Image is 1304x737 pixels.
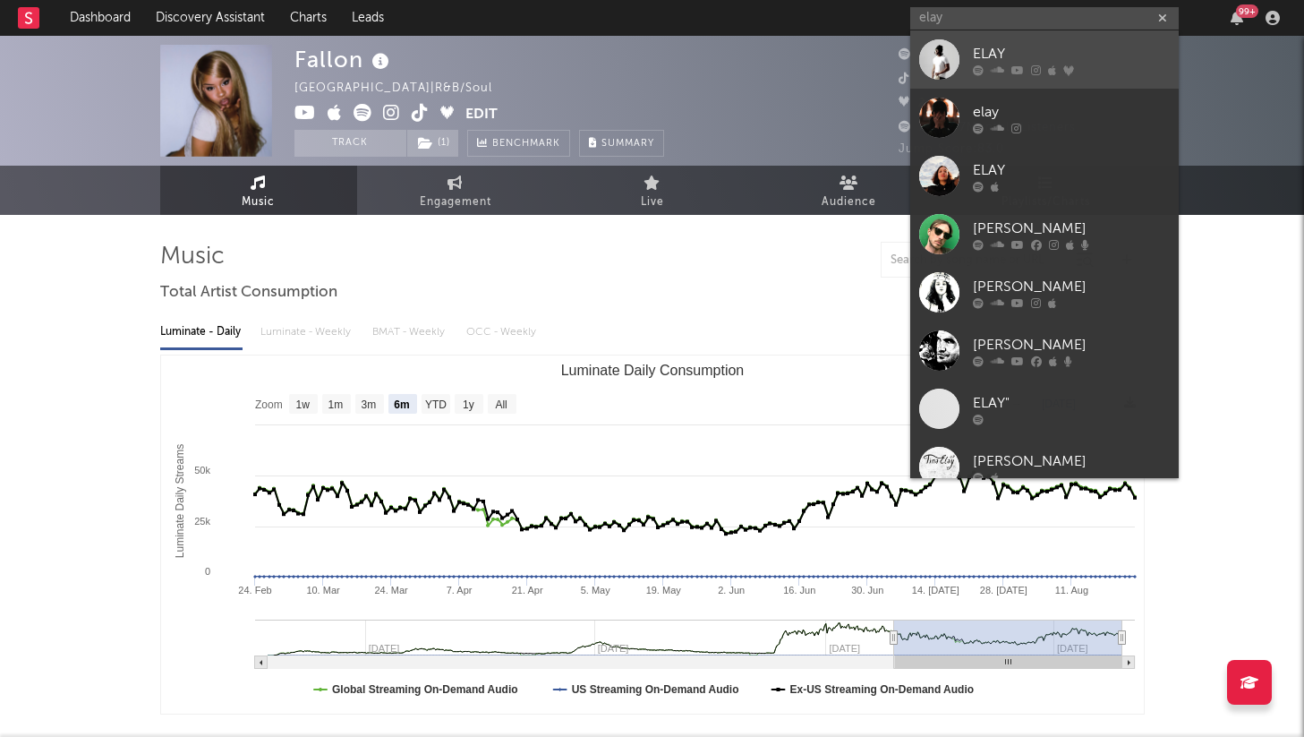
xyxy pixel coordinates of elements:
div: ELAY" [973,392,1170,414]
text: 50k [194,465,210,476]
span: Jump Score: 83.0 [899,143,1004,155]
div: Fallon [294,45,394,74]
div: [GEOGRAPHIC_DATA] | R&B/Soul [294,78,513,99]
a: ELAY [910,30,1179,89]
text: 30. Jun [851,585,883,596]
a: Music [160,166,357,215]
div: 99 + [1236,4,1258,18]
span: Audience [822,192,876,213]
div: ELAY [973,159,1170,181]
button: Track [294,130,406,157]
text: 2. Jun [718,585,745,596]
a: Benchmark [467,130,570,157]
text: 21. Apr [511,585,542,596]
a: [PERSON_NAME] [910,321,1179,380]
text: 7. Apr [446,585,472,596]
input: Search by song name or URL [882,253,1070,268]
span: 263 877 Monthly Listeners [899,122,1076,133]
text: 24. Mar [374,585,408,596]
span: Music [242,192,275,213]
button: Edit [465,104,498,126]
text: 3m [361,398,376,411]
div: [PERSON_NAME] [973,334,1170,356]
text: 16. Jun [783,585,815,596]
span: 2 181 [899,98,949,109]
span: ( 1 ) [406,130,459,157]
button: Summary [579,130,664,157]
a: ELAY [910,147,1179,205]
button: 99+ [1231,11,1243,25]
text: All [495,398,507,411]
text: 1m [328,398,343,411]
text: 10. Mar [306,585,340,596]
span: 23 699 [899,49,960,61]
text: 6m [394,398,409,411]
span: Summary [601,139,654,149]
span: Live [641,192,664,213]
text: US Streaming On-Demand Audio [571,683,738,696]
text: Ex-US Streaming On-Demand Audio [789,683,974,696]
div: [PERSON_NAME] [973,218,1170,239]
a: Engagement [357,166,554,215]
div: Luminate - Daily [160,317,243,347]
span: Total Artist Consumption [160,282,337,304]
a: elay [910,89,1179,147]
svg: Luminate Daily Consumption [161,356,1144,714]
text: 1w [295,398,310,411]
text: 11. Aug [1054,585,1087,596]
button: (1) [407,130,458,157]
text: 19. May [645,585,681,596]
text: Luminate Daily Streams [173,444,185,558]
a: [PERSON_NAME] [910,263,1179,321]
span: 147 400 [899,73,967,85]
text: Zoom [255,398,283,411]
span: Benchmark [492,133,560,155]
a: [PERSON_NAME] [910,205,1179,263]
text: 25k [194,516,210,527]
div: [PERSON_NAME] [973,450,1170,472]
text: 0 [204,566,209,577]
text: 14. [DATE] [911,585,959,596]
a: Audience [751,166,948,215]
input: Search for artists [910,7,1179,30]
div: ELAY [973,43,1170,64]
a: ELAY" [910,380,1179,438]
a: Live [554,166,751,215]
text: Global Streaming On-Demand Audio [332,683,518,696]
div: elay [973,101,1170,123]
text: Luminate Daily Consumption [560,363,744,378]
span: Engagement [420,192,491,213]
text: 28. [DATE] [979,585,1027,596]
text: YTD [424,398,446,411]
div: [PERSON_NAME] [973,276,1170,297]
text: 24. Feb [238,585,271,596]
a: [PERSON_NAME] [910,438,1179,496]
text: 1y [463,398,474,411]
text: 5. May [580,585,610,596]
